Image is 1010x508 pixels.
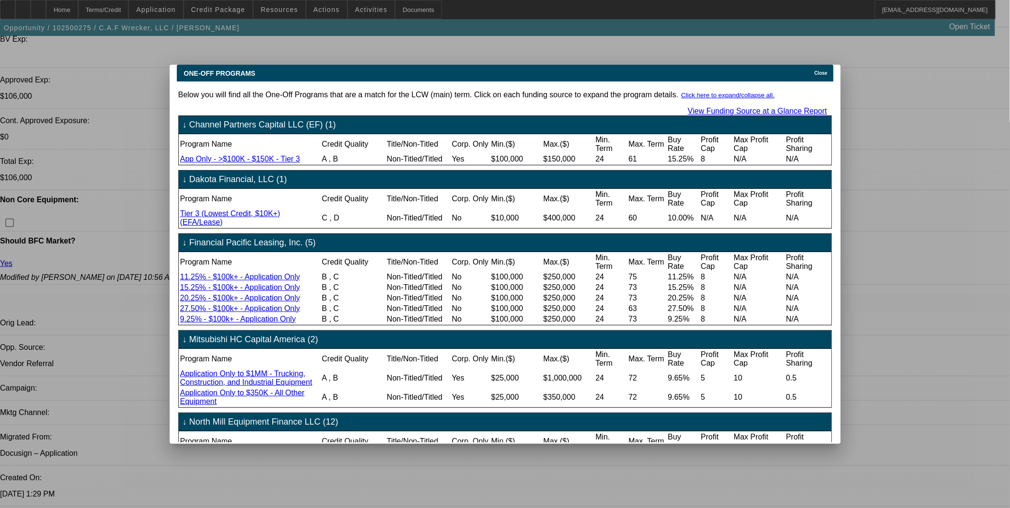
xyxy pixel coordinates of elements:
[333,273,339,281] span: C
[700,314,732,324] td: 8
[189,335,318,345] span: Mitsubishi HC Capital America (2)
[700,432,732,450] td: Profit Cap
[386,190,451,208] td: Title/Non-Titled
[678,91,778,99] button: Click here to expand/collapse all.
[452,432,490,450] td: Corp. Only
[491,272,542,282] td: $100,000
[733,369,785,387] td: 10
[733,388,785,406] td: 10
[667,293,699,303] td: 20.25%
[322,374,326,382] span: A
[733,135,785,153] td: Max Profit Cap
[180,155,300,163] a: App Only - >$100K - $150K - Tier 3
[700,304,732,313] td: 8
[183,120,187,130] span: ↓
[667,272,699,282] td: 11.25%
[180,315,296,323] a: 9.25% - $100k+ - Application Only
[322,393,326,401] span: A
[452,190,490,208] td: Corp. Only
[491,293,542,303] td: $100,000
[386,432,451,450] td: Title/Non-Titled
[595,432,627,450] td: Min. Term
[628,350,666,368] td: Max. Term
[329,273,331,281] span: ,
[700,293,732,303] td: 8
[180,209,280,226] a: Tier 3 (Lowest Credit, $10K+) (EFA/Lease)
[628,135,666,153] td: Max. Term
[667,154,699,164] td: 15.25%
[183,335,187,345] span: ↓
[786,154,831,164] td: N/A
[733,350,785,368] td: Max Profit Cap
[786,350,831,368] td: Profit Sharing
[386,369,451,387] td: Non-Titled/Titled
[667,190,699,208] td: Buy Rate
[180,135,321,153] td: Program Name
[733,304,785,313] td: N/A
[180,304,300,312] a: 27.50% - $100k+ - Application Only
[786,369,831,387] td: 0.5
[543,283,594,292] td: $250,000
[386,304,451,313] td: Non-Titled/Titled
[452,388,490,406] td: Yes
[180,389,305,405] a: Application Only to $350K - All Other Equipment
[595,304,627,313] td: 24
[786,304,831,313] td: N/A
[491,350,542,368] td: Min.($)
[814,70,827,76] span: Close
[452,293,490,303] td: No
[628,190,666,208] td: Max. Term
[595,154,627,164] td: 24
[321,253,385,271] td: Credit Quality
[595,283,627,292] td: 24
[386,314,451,324] td: Non-Titled/Titled
[667,350,699,368] td: Buy Rate
[700,272,732,282] td: 8
[628,293,666,303] td: 73
[543,304,594,313] td: $250,000
[628,304,666,313] td: 63
[543,293,594,303] td: $250,000
[180,350,321,368] td: Program Name
[595,314,627,324] td: 24
[628,272,666,282] td: 75
[786,432,831,450] td: Profit Sharing
[667,135,699,153] td: Buy Rate
[386,135,451,153] td: Title/Non-Titled
[322,304,327,312] span: B
[329,283,331,291] span: ,
[178,91,832,99] p: Below you will find all the One-Off Programs that are a match for the LCW (main) term. Click on e...
[667,209,699,227] td: 10.00%
[733,314,785,324] td: N/A
[628,314,666,324] td: 73
[322,273,327,281] span: B
[491,283,542,292] td: $100,000
[733,253,785,271] td: Max Profit Cap
[786,253,831,271] td: Profit Sharing
[452,154,490,164] td: Yes
[595,135,627,153] td: Min. Term
[329,155,331,163] span: ,
[386,253,451,271] td: Title/Non-Titled
[189,238,316,248] span: Financial Pacific Leasing, Inc. (5)
[333,155,338,163] span: B
[543,190,594,208] td: Max.($)
[667,283,699,292] td: 15.25%
[452,369,490,387] td: Yes
[386,272,451,282] td: Non-Titled/Titled
[491,190,542,208] td: Min.($)
[628,369,666,387] td: 72
[386,350,451,368] td: Title/Non-Titled
[700,350,732,368] td: Profit Cap
[386,209,451,227] td: Non-Titled/Titled
[491,304,542,313] td: $100,000
[180,190,321,208] td: Program Name
[452,350,490,368] td: Corp. Only
[491,432,542,450] td: Min.($)
[543,350,594,368] td: Max.($)
[452,253,490,271] td: Corp. Only
[491,135,542,153] td: Min.($)
[595,293,627,303] td: 24
[733,190,785,208] td: Max Profit Cap
[183,174,187,185] span: ↓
